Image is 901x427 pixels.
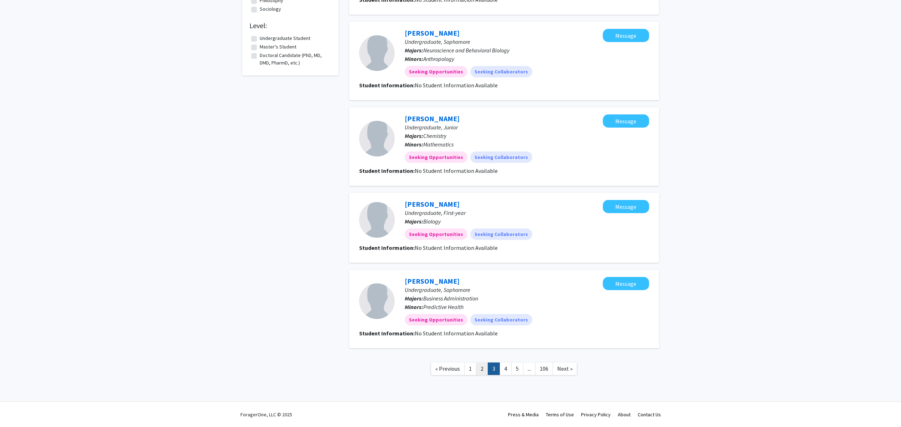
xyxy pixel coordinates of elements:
b: Majors: [405,295,423,302]
button: Message Mayyadah Alzaben [603,29,649,42]
a: Contact Us [638,411,661,418]
a: [PERSON_NAME] [405,114,460,123]
mat-chip: Seeking Opportunities [405,66,467,77]
a: 1 [464,362,476,375]
a: [PERSON_NAME] [405,277,460,285]
b: Student Information: [359,244,415,251]
b: Student Information: [359,167,415,174]
button: Message An Nguyen [603,277,649,290]
span: Undergraduate, Junior [405,124,458,131]
nav: Page navigation [349,355,659,384]
a: 4 [499,362,512,375]
b: Minors: [405,141,423,148]
mat-chip: Seeking Opportunities [405,151,467,163]
mat-chip: Seeking Opportunities [405,228,467,240]
span: No Student Information Available [415,330,498,337]
b: Minors: [405,303,423,310]
span: Biology [423,218,441,225]
span: Undergraduate, Sophomore [405,38,470,45]
b: Majors: [405,132,423,139]
b: Student Information: [359,330,415,337]
a: 106 [535,362,553,375]
div: ForagerOne, LLC © 2025 [240,402,292,427]
mat-chip: Seeking Collaborators [470,66,532,77]
a: Previous [431,362,465,375]
a: [PERSON_NAME] [405,200,460,209]
span: « Previous [435,365,460,372]
span: Undergraduate, Sophomore [405,286,470,293]
a: 2 [476,362,488,375]
span: Business Administration [423,295,478,302]
mat-chip: Seeking Collaborators [470,228,532,240]
label: Master's Student [260,43,296,51]
mat-chip: Seeking Collaborators [470,151,532,163]
mat-chip: Seeking Opportunities [405,314,467,325]
span: Anthropology [423,55,454,62]
h2: Level: [249,21,331,30]
span: Undergraduate, First-year [405,209,466,216]
span: Mathematics [423,141,454,148]
a: Next [553,362,577,375]
a: [PERSON_NAME] [405,29,460,37]
span: Neuroscience and Behavioral Biology [423,47,509,54]
b: Student Information: [359,82,415,89]
a: 5 [511,362,523,375]
a: About [618,411,631,418]
b: Majors: [405,218,423,225]
a: Press & Media [508,411,539,418]
span: No Student Information Available [415,167,498,174]
span: Predictive Health [423,303,464,310]
span: No Student Information Available [415,244,498,251]
a: Privacy Policy [581,411,611,418]
button: Message Aidan Lee [603,200,649,213]
span: ... [528,365,531,372]
a: 3 [488,362,500,375]
button: Message Sarah Geiselhart [603,114,649,128]
span: Next » [557,365,573,372]
label: Sociology [260,5,281,13]
label: Undergraduate Student [260,35,310,42]
mat-chip: Seeking Collaborators [470,314,532,325]
a: Terms of Use [546,411,574,418]
span: Chemistry [423,132,446,139]
b: Minors: [405,55,423,62]
b: Majors: [405,47,423,54]
label: Doctoral Candidate (PhD, MD, DMD, PharmD, etc.) [260,52,330,67]
span: No Student Information Available [415,82,498,89]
